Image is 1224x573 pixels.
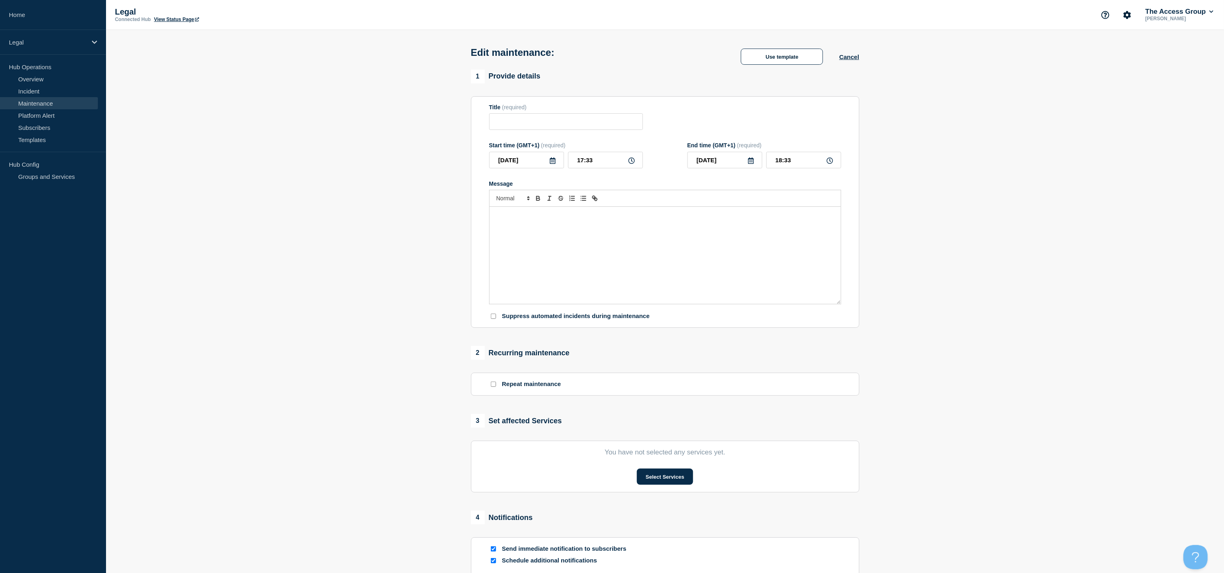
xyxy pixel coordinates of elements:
[687,142,841,149] div: End time (GMT+1)
[491,558,496,563] input: Schedule additional notifications
[566,193,578,203] button: Toggle ordered list
[115,17,151,22] p: Connected Hub
[489,152,564,168] input: YYYY-MM-DD
[544,193,555,203] button: Toggle italic text
[490,207,841,304] div: Message
[578,193,589,203] button: Toggle bulleted list
[471,511,533,524] div: Notifications
[1097,6,1114,23] button: Support
[541,142,566,149] span: (required)
[471,414,485,428] span: 3
[1119,6,1136,23] button: Account settings
[1144,8,1215,16] button: The Access Group
[471,414,562,428] div: Set affected Services
[489,448,841,456] p: You have not selected any services yet.
[491,382,496,387] input: Repeat maintenance
[555,193,566,203] button: Toggle strikethrough text
[502,545,632,553] p: Send immediate notification to subscribers
[489,142,643,149] div: Start time (GMT+1)
[502,380,561,388] p: Repeat maintenance
[471,346,570,360] div: Recurring maintenance
[471,47,555,58] h1: Edit maintenance:
[115,7,277,17] p: Legal
[766,152,841,168] input: HH:MM
[741,49,823,65] button: Use template
[637,469,693,485] button: Select Services
[532,193,544,203] button: Toggle bold text
[737,142,762,149] span: (required)
[154,17,199,22] a: View Status Page
[471,70,541,83] div: Provide details
[1184,545,1208,569] iframe: Help Scout Beacon - Open
[1144,16,1215,21] p: [PERSON_NAME]
[568,152,643,168] input: HH:MM
[502,312,650,320] p: Suppress automated incidents during maintenance
[491,546,496,552] input: Send immediate notification to subscribers
[502,557,632,565] p: Schedule additional notifications
[491,314,496,319] input: Suppress automated incidents during maintenance
[502,104,527,110] span: (required)
[9,39,87,46] p: Legal
[839,53,859,60] button: Cancel
[493,193,532,203] span: Font size
[489,104,643,110] div: Title
[471,511,485,524] span: 4
[687,152,762,168] input: YYYY-MM-DD
[589,193,600,203] button: Toggle link
[489,113,643,130] input: Title
[471,346,485,360] span: 2
[471,70,485,83] span: 1
[489,180,841,187] div: Message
